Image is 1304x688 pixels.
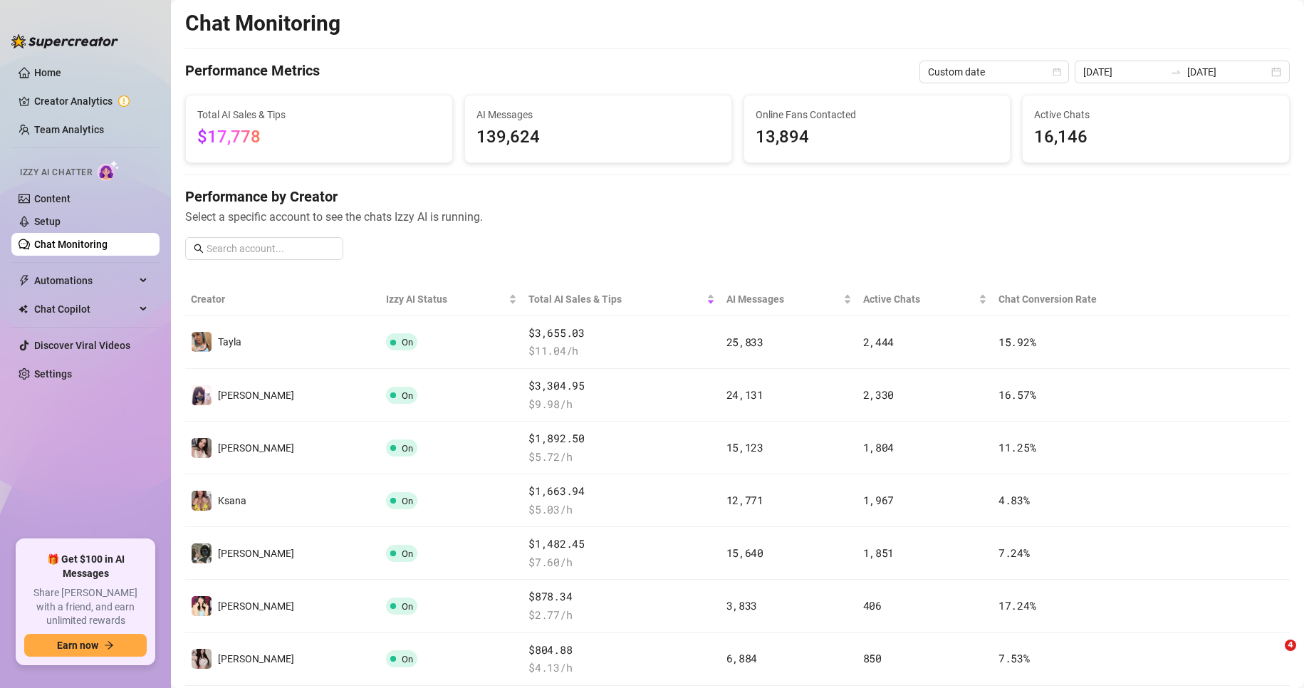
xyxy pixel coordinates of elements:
[192,491,212,511] img: Ksana
[197,107,441,123] span: Total AI Sales & Tips
[20,166,92,179] span: Izzy AI Chatter
[528,660,714,677] span: $ 4.13 /h
[1083,64,1164,80] input: Start date
[528,536,714,553] span: $1,482.45
[185,187,1290,207] h4: Performance by Creator
[528,449,714,466] span: $ 5.72 /h
[726,335,763,349] span: 25,833
[380,283,523,316] th: Izzy AI Status
[476,124,720,151] span: 139,624
[523,283,720,316] th: Total AI Sales & Tips
[218,442,294,454] span: [PERSON_NAME]
[726,651,758,665] span: 6,884
[192,438,212,458] img: Jess
[19,304,28,314] img: Chat Copilot
[192,332,212,352] img: Tayla
[218,336,241,348] span: Tayla
[1170,66,1182,78] span: to
[34,216,61,227] a: Setup
[402,601,413,612] span: On
[34,239,108,250] a: Chat Monitoring
[34,368,72,380] a: Settings
[528,343,714,360] span: $ 11.04 /h
[863,335,894,349] span: 2,444
[402,654,413,664] span: On
[863,598,882,613] span: 406
[726,546,763,560] span: 15,640
[34,269,135,292] span: Automations
[528,377,714,395] span: $3,304.95
[528,554,714,571] span: $ 7.60 /h
[185,283,380,316] th: Creator
[98,160,120,181] img: AI Chatter
[218,495,246,506] span: Ksana
[721,283,857,316] th: AI Messages
[726,598,758,613] span: 3,833
[998,493,1030,507] span: 4.83 %
[185,208,1290,226] span: Select a specific account to see the chats Izzy AI is running.
[386,291,506,307] span: Izzy AI Status
[857,283,993,316] th: Active Chats
[863,493,894,507] span: 1,967
[726,493,763,507] span: 12,771
[402,496,413,506] span: On
[192,649,212,669] img: Naomi
[34,90,148,113] a: Creator Analytics exclamation-circle
[528,501,714,518] span: $ 5.03 /h
[402,548,413,559] span: On
[218,390,294,401] span: [PERSON_NAME]
[1285,640,1296,651] span: 4
[1053,68,1061,76] span: calendar
[863,387,894,402] span: 2,330
[528,607,714,624] span: $ 2.77 /h
[726,387,763,402] span: 24,131
[402,337,413,348] span: On
[998,546,1030,560] span: 7.24 %
[185,10,340,37] h2: Chat Monitoring
[476,107,720,123] span: AI Messages
[528,483,714,500] span: $1,663.94
[218,548,294,559] span: [PERSON_NAME]
[528,430,714,447] span: $1,892.50
[928,61,1060,83] span: Custom date
[726,291,840,307] span: AI Messages
[998,387,1036,402] span: 16.57 %
[402,390,413,401] span: On
[1034,124,1278,151] span: 16,146
[19,275,30,286] span: thunderbolt
[756,124,999,151] span: 13,894
[402,443,413,454] span: On
[218,653,294,664] span: [PERSON_NAME]
[24,634,147,657] button: Earn nowarrow-right
[726,440,763,454] span: 15,123
[192,596,212,616] img: Melissa
[104,640,114,650] span: arrow-right
[756,107,999,123] span: Online Fans Contacted
[998,335,1036,349] span: 15.92 %
[528,325,714,342] span: $3,655.03
[34,340,130,351] a: Discover Viral Videos
[863,546,894,560] span: 1,851
[185,61,320,83] h4: Performance Metrics
[34,193,71,204] a: Content
[192,385,212,405] img: Ayumi
[998,440,1036,454] span: 11.25 %
[863,651,882,665] span: 850
[528,396,714,413] span: $ 9.98 /h
[528,588,714,605] span: $878.34
[993,283,1179,316] th: Chat Conversion Rate
[24,553,147,580] span: 🎁 Get $100 in AI Messages
[1170,66,1182,78] span: swap-right
[24,586,147,628] span: Share [PERSON_NAME] with a friend, and earn unlimited rewards
[1256,640,1290,674] iframe: Intercom live chat
[34,298,135,320] span: Chat Copilot
[528,291,703,307] span: Total AI Sales & Tips
[197,127,261,147] span: $17,778
[34,67,61,78] a: Home
[192,543,212,563] img: Luna
[218,600,294,612] span: [PERSON_NAME]
[998,598,1036,613] span: 17.24 %
[57,640,98,651] span: Earn now
[1034,107,1278,123] span: Active Chats
[998,651,1030,665] span: 7.53 %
